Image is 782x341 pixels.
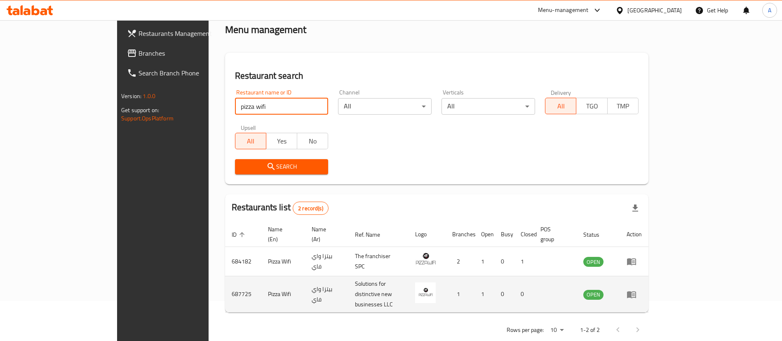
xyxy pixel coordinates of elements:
span: Search [242,162,322,172]
button: TGO [576,98,607,114]
td: بيتزا واي فاي [305,276,349,313]
a: Restaurants Management [120,24,248,43]
td: 2 [446,247,474,276]
img: Pizza Wifi [415,249,436,270]
div: All [441,98,535,115]
p: Rows per page: [507,325,544,335]
span: Name (Ar) [312,224,339,244]
span: OPEN [583,290,604,299]
a: Search Branch Phone [120,63,248,83]
td: 0 [494,276,514,313]
span: Branches [139,48,241,58]
span: Search Branch Phone [139,68,241,78]
th: Logo [409,222,446,247]
h2: Restaurant search [235,70,639,82]
td: Pizza Wifi [261,276,305,313]
span: Version: [121,91,141,101]
p: 1-2 of 2 [580,325,600,335]
span: No [301,135,325,147]
label: Delivery [551,89,571,95]
button: No [297,133,328,149]
div: [GEOGRAPHIC_DATA] [627,6,682,15]
span: 2 record(s) [293,205,328,212]
th: Branches [446,222,474,247]
td: 0 [494,247,514,276]
span: ID [232,230,247,240]
span: All [549,100,573,112]
div: Menu [627,256,642,266]
th: Busy [494,222,514,247]
a: Branches [120,43,248,63]
div: Rows per page: [547,324,567,336]
a: Support.OpsPlatform [121,113,174,124]
h2: Menu management [225,23,306,36]
td: 1 [514,247,534,276]
span: Name (En) [268,224,295,244]
span: A [768,6,771,15]
span: TMP [611,100,635,112]
div: Export file [625,198,645,218]
span: 1.0.0 [143,91,155,101]
div: Menu [627,289,642,299]
input: Search for restaurant name or ID.. [235,98,329,115]
button: Search [235,159,329,174]
span: Yes [270,135,294,147]
span: Status [583,230,610,240]
div: Total records count [293,202,329,215]
span: POS group [540,224,567,244]
td: Pizza Wifi [261,247,305,276]
th: Closed [514,222,534,247]
span: All [239,135,263,147]
span: Get support on: [121,105,159,115]
td: 1 [446,276,474,313]
button: All [235,133,266,149]
span: TGO [580,100,604,112]
td: 1 [474,276,494,313]
button: Yes [266,133,297,149]
button: TMP [607,98,639,114]
td: 1 [474,247,494,276]
span: OPEN [583,257,604,267]
button: All [545,98,576,114]
td: The franchiser SPC [348,247,408,276]
div: Menu-management [538,5,589,15]
table: enhanced table [225,222,648,313]
td: 0 [514,276,534,313]
label: Upsell [241,125,256,130]
span: Ref. Name [355,230,391,240]
td: Solutions for distinctive new businesses LLC [348,276,408,313]
th: Action [620,222,648,247]
div: OPEN [583,290,604,300]
span: Restaurants Management [139,28,241,38]
td: بيتزا واي فاي [305,247,349,276]
h2: Restaurants list [232,201,329,215]
div: All [338,98,432,115]
img: Pizza Wifi [415,282,436,303]
th: Open [474,222,494,247]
